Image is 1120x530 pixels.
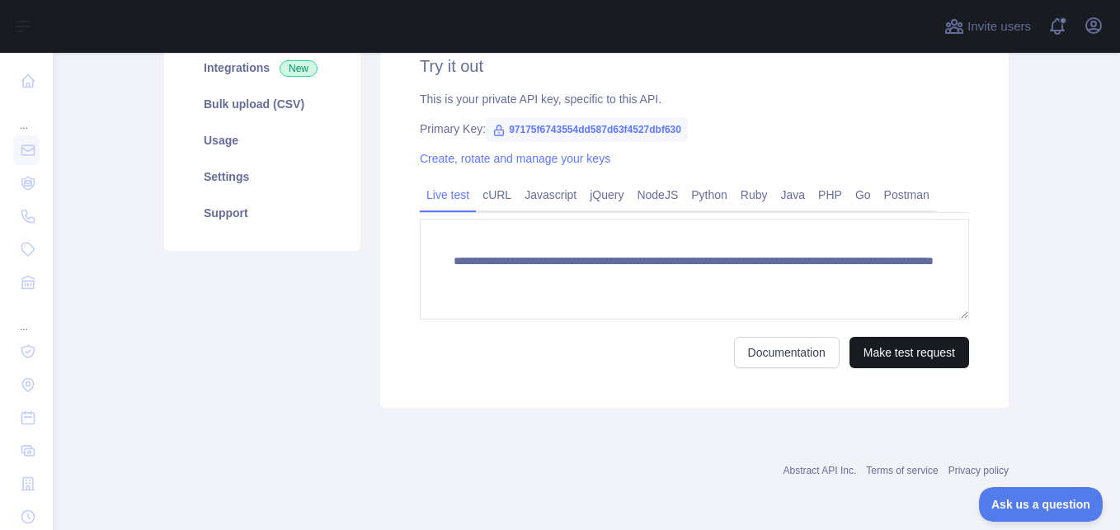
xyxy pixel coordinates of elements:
[878,182,936,208] a: Postman
[13,300,40,334] div: ...
[476,182,518,208] a: cURL
[420,182,476,208] a: Live test
[13,99,40,132] div: ...
[420,54,969,78] h2: Try it out
[420,91,969,107] div: This is your private API key, specific to this API.
[184,195,341,231] a: Support
[486,117,688,142] span: 97175f6743554dd587d63f4527dbf630
[184,122,341,159] a: Usage
[734,182,774,208] a: Ruby
[583,182,630,208] a: jQuery
[685,182,734,208] a: Python
[184,159,341,195] a: Settings
[184,50,341,86] a: Integrations New
[420,121,969,137] div: Primary Key:
[420,152,610,165] a: Create, rotate and manage your keys
[866,465,938,476] a: Terms of service
[812,182,849,208] a: PHP
[849,182,878,208] a: Go
[948,465,1009,476] a: Privacy policy
[630,182,685,208] a: NodeJS
[734,337,840,368] a: Documentation
[979,487,1104,522] iframe: Toggle Customer Support
[967,17,1031,36] span: Invite users
[784,465,857,476] a: Abstract API Inc.
[941,13,1034,40] button: Invite users
[518,182,583,208] a: Javascript
[280,60,318,77] span: New
[184,86,341,122] a: Bulk upload (CSV)
[849,337,969,368] button: Make test request
[774,182,812,208] a: Java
